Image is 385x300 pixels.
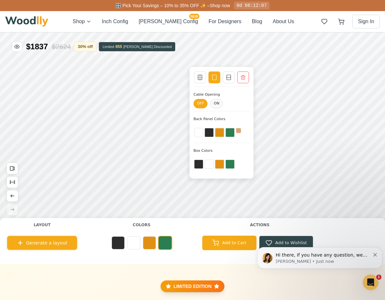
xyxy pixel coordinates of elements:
[193,60,250,65] div: Cable Opening
[133,190,150,196] h4: Colors
[205,95,214,104] button: Black
[7,158,18,169] button: Undo
[143,204,156,217] button: yellow
[12,9,22,20] button: Hide price
[193,84,250,90] div: Back Panel Colors
[273,18,294,25] button: About Us
[254,233,385,282] iframe: Intercom notifications message
[174,283,212,290] span: LIMITED EDITION
[127,204,140,217] button: white
[210,3,230,8] a: Shop now
[252,18,262,25] button: Blog
[139,18,198,25] button: [PERSON_NAME] ConfigNEW
[112,204,125,217] button: black
[225,95,235,104] button: Green
[376,275,381,280] span: 1
[205,127,214,136] button: White
[363,275,378,290] iframe: Intercom live chat
[189,14,199,19] span: NEW
[115,3,209,8] span: 🎛️ Pick Your Savings – 10% to 35% OFF ✨ –
[352,15,380,28] button: Sign In
[193,116,250,121] div: Box Colors
[7,144,18,156] button: Show Dimensions
[34,190,51,196] h4: Layout
[194,95,203,104] button: White
[250,190,269,196] h4: Actions
[5,16,48,27] img: Woodlly
[193,67,208,76] button: OFF
[215,95,224,104] button: Yellow
[234,2,269,9] div: 0d 06:12:07
[202,203,256,218] button: Add to Cart
[73,18,91,25] button: Shop
[7,130,18,142] button: Open All Doors
[236,95,241,101] button: Amber Maple
[215,127,224,136] button: Yellow
[158,204,172,217] button: green
[208,18,241,25] button: For Designers
[225,127,235,136] button: Green
[194,127,203,136] button: Black
[7,203,77,218] button: Generate a layout
[259,203,313,218] button: Add to Wishlist
[102,18,128,25] button: Inch Config
[26,207,68,214] span: Generate a layout
[210,67,223,76] button: ON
